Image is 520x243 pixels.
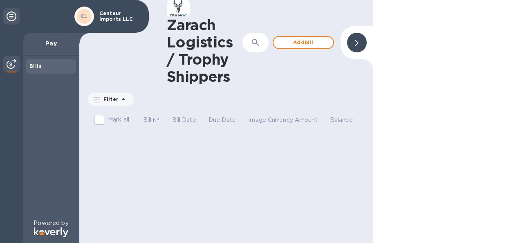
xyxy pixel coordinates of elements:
[143,116,160,124] p: Bill №
[99,11,140,22] p: Centeur Imports LLC
[172,116,207,124] span: Bill Date
[29,39,73,47] p: Pay
[34,219,68,227] p: Powered by
[330,116,353,124] p: Balance
[100,96,119,103] p: Filter
[167,16,242,85] h1: Zarach Logistics / Trophy Shippers
[268,116,293,124] p: Currency
[34,227,68,237] img: Logo
[29,63,42,69] b: Bills
[208,116,236,124] p: Due Date
[108,115,129,124] p: Mark all
[208,116,247,124] span: Due Date
[248,116,266,124] p: Image
[172,116,196,124] p: Bill Date
[330,116,363,124] span: Balance
[280,38,327,47] span: Add bill
[295,116,318,124] p: Amount
[143,116,170,124] span: Bill №
[81,13,88,19] b: CL
[295,116,328,124] span: Amount
[273,36,334,49] button: Addbill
